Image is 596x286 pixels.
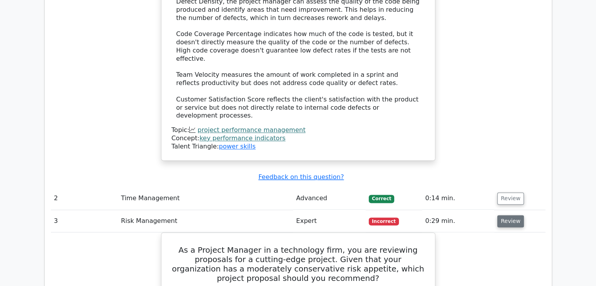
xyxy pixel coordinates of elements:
button: Review [497,192,524,205]
a: project performance management [197,126,305,134]
a: key performance indicators [199,134,285,142]
a: power skills [219,143,255,150]
td: 0:14 min. [422,187,494,210]
td: Advanced [293,187,366,210]
div: Talent Triangle: [172,126,425,150]
td: Time Management [118,187,293,210]
td: 0:29 min. [422,210,494,232]
td: 3 [51,210,118,232]
div: Topic: [172,126,425,134]
span: Correct [369,195,394,203]
td: Risk Management [118,210,293,232]
span: Incorrect [369,217,399,225]
td: Expert [293,210,366,232]
div: Concept: [172,134,425,143]
a: Feedback on this question? [258,173,344,181]
button: Review [497,215,524,227]
td: 2 [51,187,118,210]
h5: As a Project Manager in a technology firm, you are reviewing proposals for a cutting-edge project... [171,245,426,283]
